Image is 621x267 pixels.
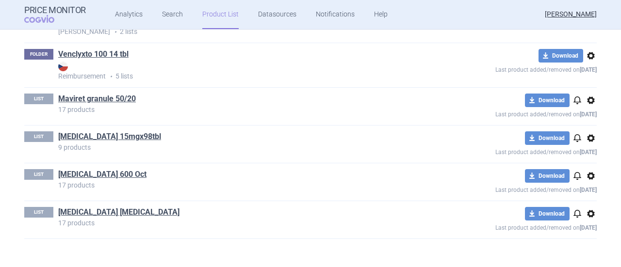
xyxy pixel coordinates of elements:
a: [MEDICAL_DATA] [MEDICAL_DATA] [58,207,180,218]
p: 5 lists [58,62,425,81]
button: Download [525,207,570,220]
p: Last product added/removed on [425,145,597,157]
p: 17 products [58,182,425,188]
h1: Rinvoq 15mgx98tbl [58,131,161,144]
strong: [DATE] [580,66,597,73]
h1: Venclyxto 100 14 tbl [58,49,129,62]
p: FOLDER [24,49,53,60]
p: Last product added/removed on [425,63,597,75]
h1: Skyrizi Gastro [58,207,180,220]
p: 17 products [58,106,425,113]
p: 9 products [58,144,425,151]
img: CZ [58,62,68,71]
button: Download [525,169,570,183]
h1: Skyrizi 600 Oct [58,169,147,182]
button: Download [525,94,570,107]
a: [MEDICAL_DATA] 15mgx98tbl [58,131,161,142]
p: LIST [24,94,53,104]
p: Last product added/removed on [425,220,597,233]
span: COGVIO [24,15,68,23]
strong: [DATE] [580,187,597,193]
p: LIST [24,207,53,218]
p: Last product added/removed on [425,107,597,119]
p: 17 products [58,220,425,226]
p: Last product added/removed on [425,183,597,195]
strong: Price Monitor [24,5,86,15]
strong: [DATE] [580,111,597,118]
a: Price MonitorCOGVIO [24,5,86,24]
strong: [PERSON_NAME] [58,17,425,35]
i: • [106,72,115,81]
p: LIST [24,169,53,180]
strong: Reimbursement [58,62,425,80]
a: [MEDICAL_DATA] 600 Oct [58,169,147,180]
p: LIST [24,131,53,142]
strong: [DATE] [580,149,597,156]
h1: Maviret granule 50/20 [58,94,136,106]
a: Venclyxto 100 14 tbl [58,49,129,60]
a: Maviret granule 50/20 [58,94,136,104]
button: Download [525,131,570,145]
strong: [DATE] [580,224,597,231]
button: Download [539,49,583,63]
i: • [110,27,120,37]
